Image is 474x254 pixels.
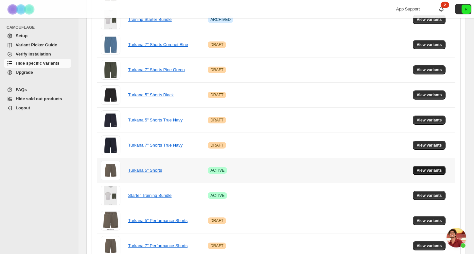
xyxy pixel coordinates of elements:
[128,193,172,198] a: Starter Training Bundle
[413,116,446,125] button: View variants
[210,92,223,98] span: DRAFT
[16,87,27,92] span: FAQs
[210,143,223,148] span: DRAFT
[16,33,27,38] span: Setup
[4,40,71,50] a: Variant Picker Guide
[5,0,38,18] img: Camouflage
[16,70,33,75] span: Upgrade
[438,6,445,12] a: 2
[417,168,442,173] span: View variants
[128,118,183,122] a: Turkana 5" Shorts True Navy
[447,228,466,247] a: Open chat
[417,243,442,248] span: View variants
[4,85,71,94] a: FAQs
[16,105,30,110] span: Logout
[441,2,449,8] div: 2
[4,59,71,68] a: Hide specific variants
[417,218,442,223] span: View variants
[128,17,172,22] a: Training Starter Bundle
[413,15,446,24] button: View variants
[417,193,442,198] span: View variants
[417,42,442,47] span: View variants
[210,243,223,248] span: DRAFT
[455,4,471,14] button: Avatar with initials R
[4,68,71,77] a: Upgrade
[413,191,446,200] button: View variants
[413,166,446,175] button: View variants
[4,50,71,59] a: Verify Installation
[417,92,442,98] span: View variants
[462,5,471,14] span: Avatar with initials R
[210,218,223,223] span: DRAFT
[128,218,188,223] a: Turkana 5" Performance Shorts
[396,7,420,11] span: App Support
[16,61,60,66] span: Hide specific variants
[128,92,174,97] a: Turkana 5" Shorts Black
[16,42,57,47] span: Variant Picker Guide
[417,118,442,123] span: View variants
[210,67,223,72] span: DRAFT
[7,25,74,30] span: CAMOUFLAGE
[210,168,224,173] span: ACTIVE
[417,67,442,72] span: View variants
[4,103,71,113] a: Logout
[128,67,185,72] a: Turkana 7" Shorts Pine Green
[128,243,188,248] a: Turkana 7" Performance Shorts
[128,42,188,47] a: Turkana 7" Shorts Coronet Blue
[417,17,442,22] span: View variants
[16,52,51,56] span: Verify Installation
[413,90,446,100] button: View variants
[16,96,62,101] span: Hide sold out products
[4,31,71,40] a: Setup
[413,65,446,74] button: View variants
[413,241,446,250] button: View variants
[413,141,446,150] button: View variants
[417,143,442,148] span: View variants
[413,40,446,49] button: View variants
[210,42,223,47] span: DRAFT
[210,118,223,123] span: DRAFT
[128,143,183,148] a: Turkana 7" Shorts True Navy
[465,7,467,11] text: R
[128,168,162,173] a: Turkana 5" Shorts
[210,193,224,198] span: ACTIVE
[210,17,231,22] span: ARCHIVED
[413,216,446,225] button: View variants
[4,94,71,103] a: Hide sold out products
